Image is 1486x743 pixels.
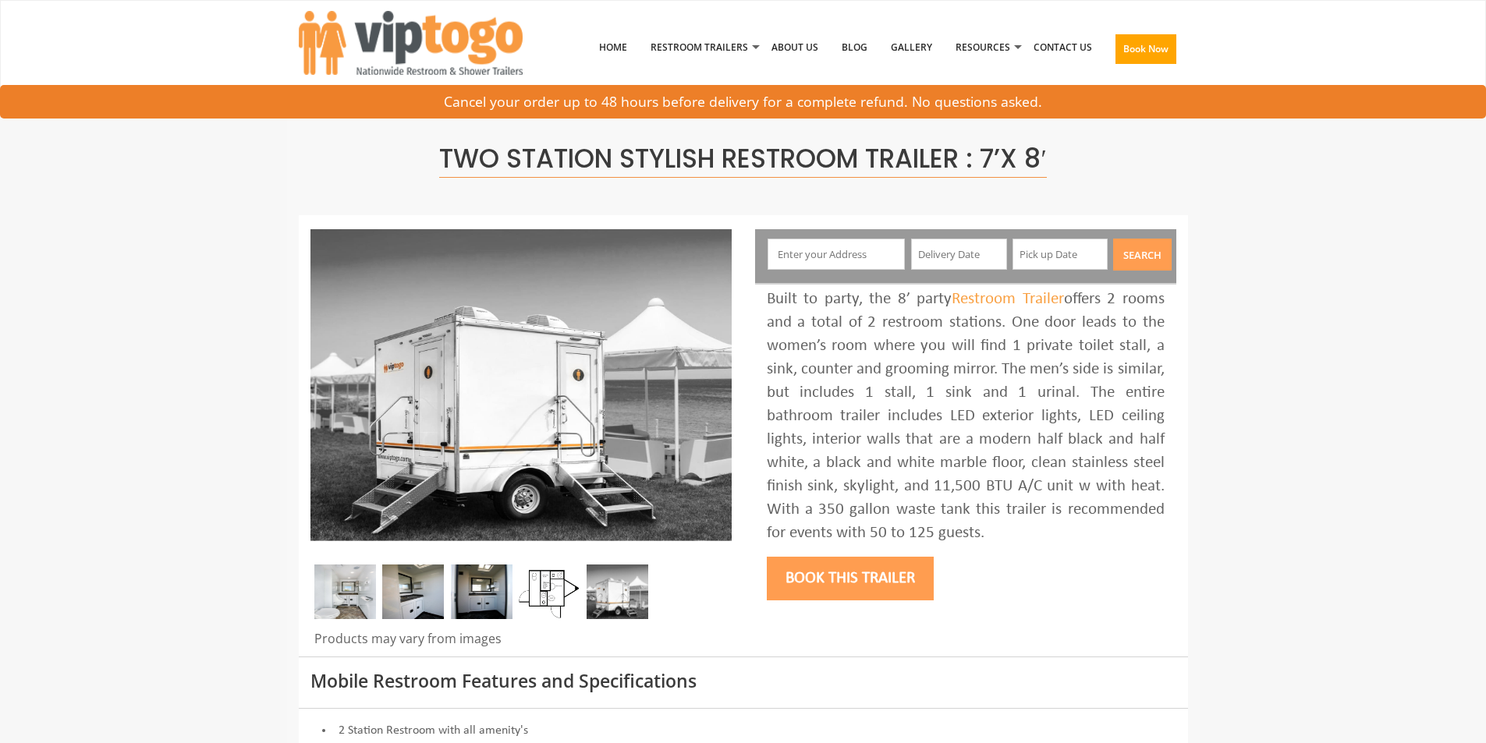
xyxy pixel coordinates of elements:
[911,239,1007,270] input: Delivery Date
[299,11,523,75] img: VIPTOGO
[1022,7,1104,88] a: Contact Us
[639,7,760,88] a: Restroom Trailers
[310,671,1176,691] h3: Mobile Restroom Features and Specifications
[879,7,944,88] a: Gallery
[587,564,648,619] img: A mini restroom trailer with two separate stations and separate doors for males and females
[1013,239,1108,270] input: Pick up Date
[310,722,1176,740] li: 2 Station Restroom with all amenity's
[944,7,1022,88] a: Resources
[310,229,732,541] img: A mini restroom trailer with two separate stations and separate doors for males and females
[767,288,1165,545] div: Built to party, the 8’ party offers 2 rooms and a total of 2 restroom stations. One door leads to...
[587,7,639,88] a: Home
[1113,239,1172,271] button: Search
[382,564,444,619] img: DSC_0016_email
[310,630,732,656] div: Products may vary from images
[768,239,905,270] input: Enter your Address
[439,140,1046,178] span: Two Station Stylish Restroom Trailer : 7’x 8′
[952,291,1064,307] a: Restroom Trailer
[1104,7,1188,97] a: Book Now
[767,557,934,600] button: Book this trailer
[1115,34,1176,64] button: Book Now
[830,7,879,88] a: Blog
[760,7,830,88] a: About Us
[314,564,376,619] img: Inside of complete restroom with a stall, a urinal, tissue holders, cabinets and mirror
[519,564,580,619] img: Floor Plan of 2 station Mini restroom with sink and toilet
[451,564,512,619] img: DSC_0004_email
